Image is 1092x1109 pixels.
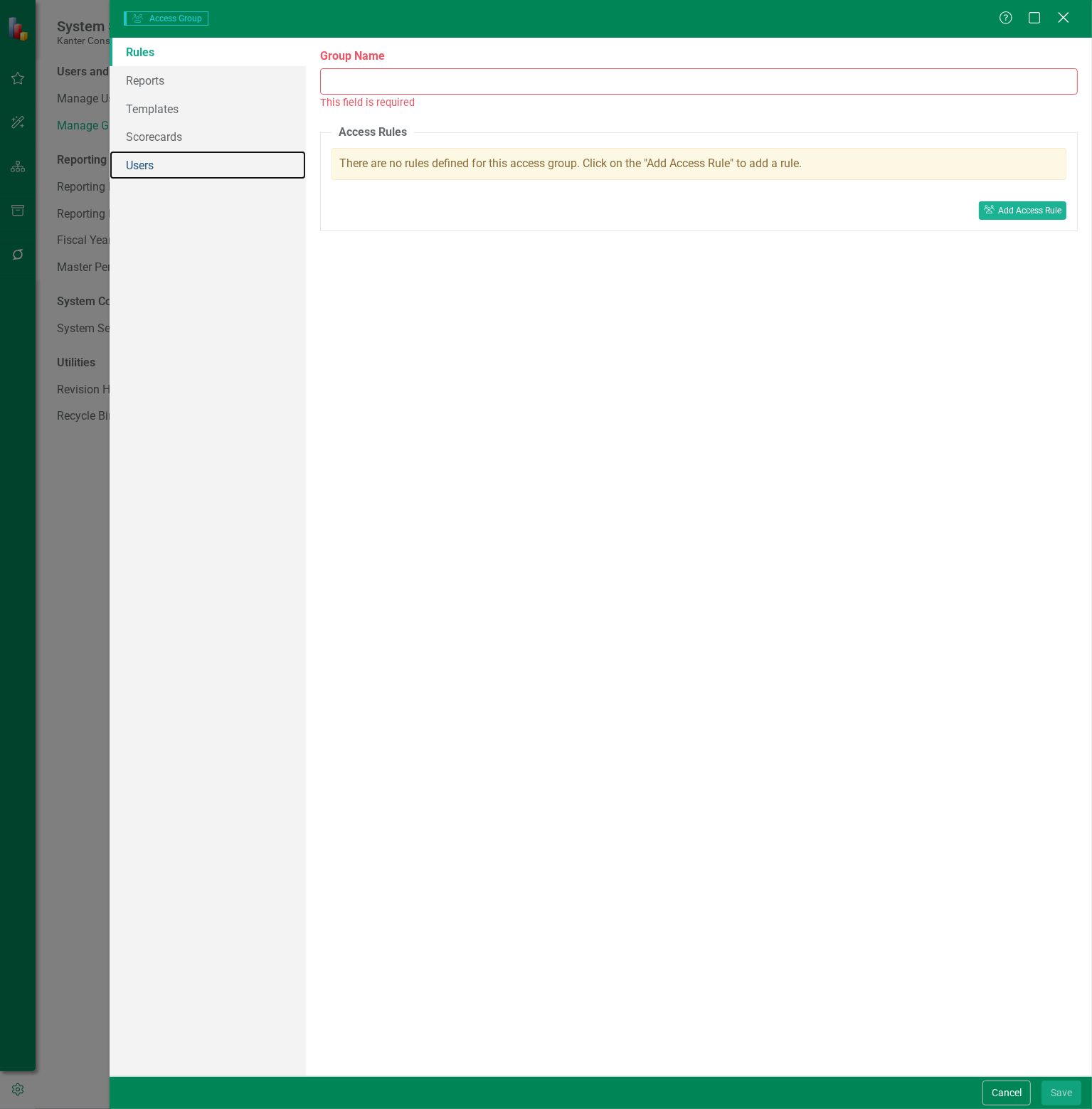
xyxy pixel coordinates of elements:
[110,38,306,66] a: Rules
[998,206,1061,216] div: Add Access Rule
[982,1081,1031,1105] button: Cancel
[320,48,1078,65] label: Group Name
[979,201,1066,220] button: Add Access Rule
[110,66,306,95] a: Reports
[110,95,306,123] a: Templates
[332,148,1066,180] div: There are no rules defined for this access group. Click on the "Add Access Rule" to add a rule.
[332,124,414,141] legend: Access Rules
[1041,1081,1081,1105] button: Save
[320,95,1078,111] div: This field is required
[110,151,306,179] a: Users
[124,11,208,26] span: Access Group
[110,122,306,151] a: Scorecards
